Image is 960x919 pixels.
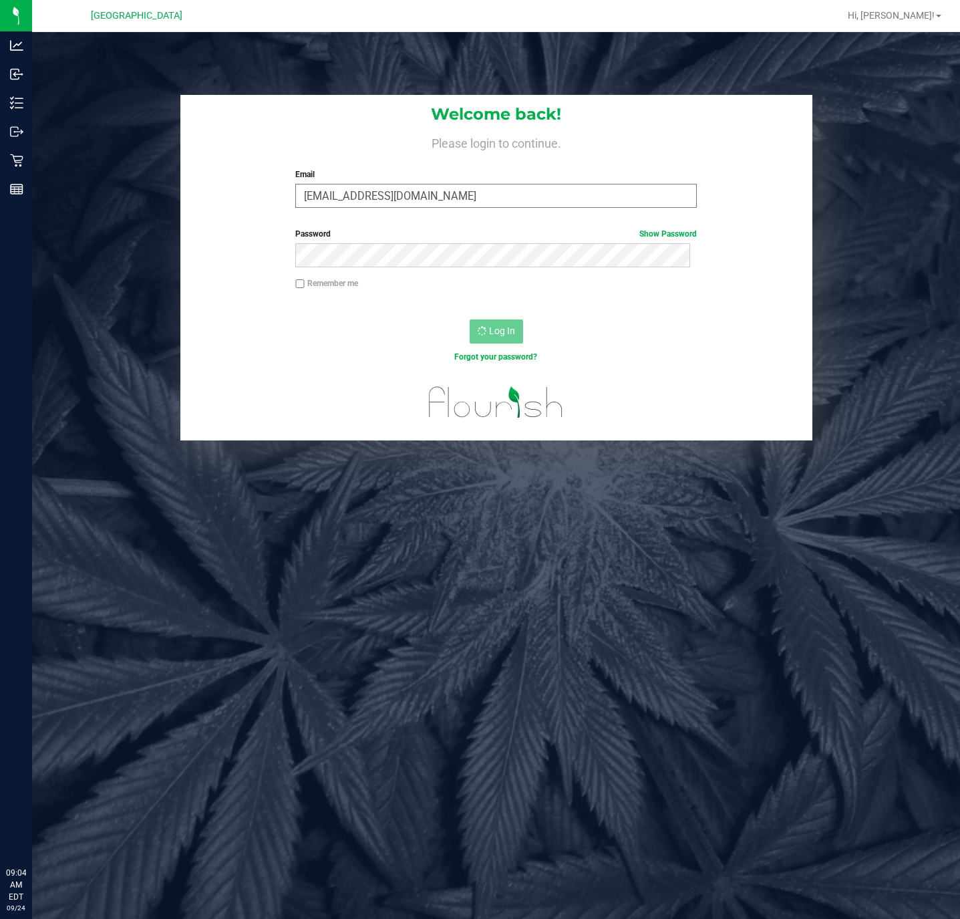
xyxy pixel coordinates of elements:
inline-svg: Retail [10,154,23,167]
label: Email [295,168,697,180]
input: Remember me [295,279,305,289]
inline-svg: Inventory [10,96,23,110]
p: 09:04 AM EDT [6,867,26,903]
span: Hi, [PERSON_NAME]! [848,10,935,21]
inline-svg: Inbound [10,68,23,81]
a: Forgot your password? [454,352,537,362]
label: Remember me [295,277,358,289]
img: flourish_logo.svg [417,377,575,428]
inline-svg: Analytics [10,39,23,52]
h1: Welcome back! [180,106,812,123]
span: Log In [489,325,515,336]
p: 09/24 [6,903,26,913]
h4: Please login to continue. [180,134,812,150]
span: Password [295,229,331,239]
inline-svg: Reports [10,182,23,196]
inline-svg: Outbound [10,125,23,138]
span: [GEOGRAPHIC_DATA] [91,10,182,21]
a: Show Password [639,229,697,239]
button: Log In [470,319,523,344]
